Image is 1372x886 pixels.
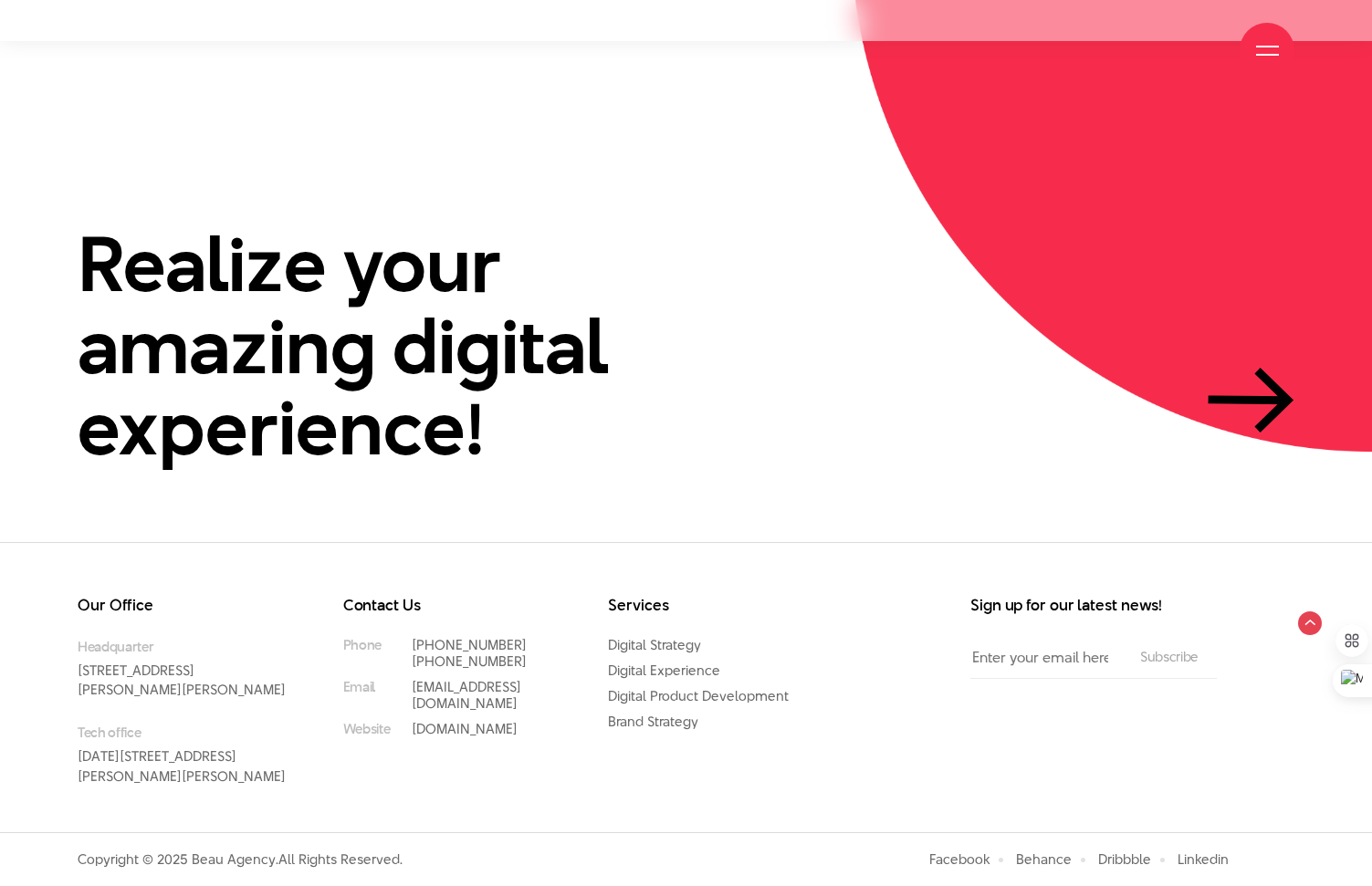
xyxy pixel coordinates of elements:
a: Behance [1016,850,1072,869]
h2: Realize your amazing digital experience! [78,224,717,469]
a: Facebook [929,850,990,869]
h3: Our Office [78,598,288,613]
input: Enter your email here [970,637,1122,678]
input: Subscribe [1135,650,1204,664]
h3: Services [608,598,819,613]
a: Brand Strategy [608,712,698,731]
small: Email [343,679,375,695]
a: Realize your amazing digital experience! [78,224,1294,469]
small: Website [343,721,391,737]
small: Phone [343,637,382,653]
a: Digital Product Development [608,686,789,705]
h3: Contact Us [343,598,554,613]
p: [DATE][STREET_ADDRESS][PERSON_NAME][PERSON_NAME] [78,723,288,787]
a: [DOMAIN_NAME] [412,719,518,738]
a: Linkedin [1178,850,1229,869]
a: Digital Experience [608,661,720,680]
a: Digital Strategy [608,635,701,654]
small: Headquarter [78,637,288,656]
a: [PHONE_NUMBER] [412,635,527,654]
p: [STREET_ADDRESS][PERSON_NAME][PERSON_NAME] [78,637,288,701]
a: [EMAIL_ADDRESS][DOMAIN_NAME] [412,677,521,713]
a: [PHONE_NUMBER] [412,651,527,671]
small: Tech office [78,723,288,742]
a: Dribbble [1098,850,1151,869]
p: Copyright © 2025 Beau Agency. All Rights Reserved. [78,851,403,868]
h3: Sign up for our latest news! [970,598,1217,613]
